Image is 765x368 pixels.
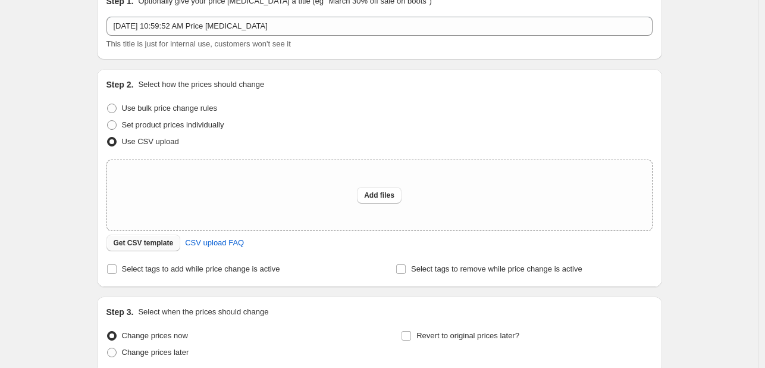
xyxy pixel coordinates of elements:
[106,17,653,36] input: 30% off holiday sale
[122,137,179,146] span: Use CSV upload
[138,306,268,318] p: Select when the prices should change
[122,120,224,129] span: Set product prices individually
[185,237,244,249] span: CSV upload FAQ
[106,306,134,318] h2: Step 3.
[411,264,582,273] span: Select tags to remove while price change is active
[357,187,402,204] button: Add files
[416,331,519,340] span: Revert to original prices later?
[106,79,134,91] h2: Step 2.
[114,238,174,248] span: Get CSV template
[122,331,188,340] span: Change prices now
[122,264,280,273] span: Select tags to add while price change is active
[178,233,251,252] a: CSV upload FAQ
[138,79,264,91] p: Select how the prices should change
[106,235,181,251] button: Get CSV template
[122,104,217,113] span: Use bulk price change rules
[106,39,291,48] span: This title is just for internal use, customers won't see it
[122,348,189,357] span: Change prices later
[364,191,394,200] span: Add files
